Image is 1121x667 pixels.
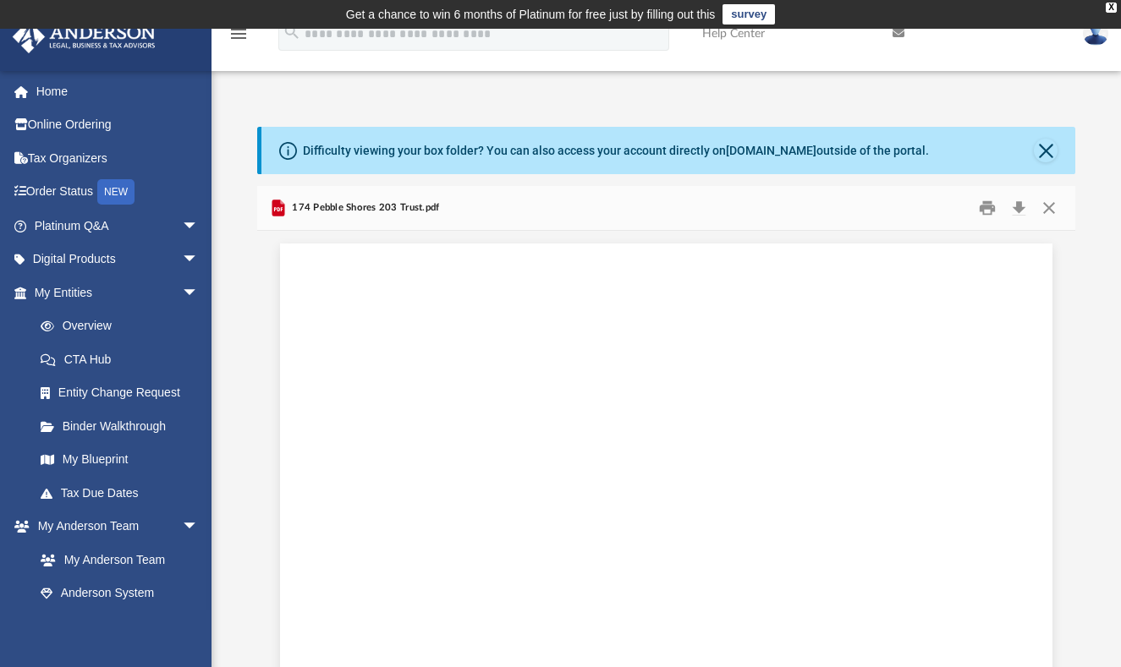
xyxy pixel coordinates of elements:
button: Print [970,194,1004,221]
span: 174 Pebble Shores 203 Trust.pdf [288,200,440,216]
button: Download [1003,194,1034,221]
a: Tax Due Dates [24,476,224,510]
a: Online Ordering [12,108,224,142]
a: Entity Change Request [24,376,224,410]
button: Close [1034,194,1064,221]
span: arrow_drop_down [182,209,216,243]
a: Platinum Q&Aarrow_drop_down [12,209,224,243]
a: Home [12,74,224,108]
a: Overview [24,309,224,343]
div: File preview [257,231,1076,667]
div: Document Viewer [257,231,1076,667]
span: arrow_drop_down [182,276,216,310]
img: User Pic [1083,21,1108,46]
a: Order StatusNEW [12,175,224,210]
a: Digital Productsarrow_drop_down [12,243,224,276]
i: menu [228,24,249,44]
a: My Entitiesarrow_drop_down [12,276,224,309]
a: CTA Hub [24,342,224,376]
a: My Anderson Teamarrow_drop_down [12,510,216,544]
div: NEW [97,179,135,205]
span: arrow_drop_down [182,510,216,544]
a: Client Referrals [24,610,216,643]
button: Close [1034,139,1058,162]
a: My Blueprint [24,443,216,477]
a: [DOMAIN_NAME] [726,144,816,157]
div: Difficulty viewing your box folder? You can also access your account directly on outside of the p... [303,142,929,160]
a: menu [228,32,249,44]
img: Anderson Advisors Platinum Portal [8,20,161,53]
div: Get a chance to win 6 months of Platinum for free just by filling out this [346,4,716,25]
a: survey [723,4,775,25]
div: Preview [257,186,1076,667]
a: My Anderson Team [24,543,207,577]
a: Anderson System [24,577,216,610]
span: arrow_drop_down [182,243,216,277]
i: search [283,23,301,41]
a: Binder Walkthrough [24,409,224,443]
div: close [1106,3,1117,13]
a: Tax Organizers [12,141,224,175]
